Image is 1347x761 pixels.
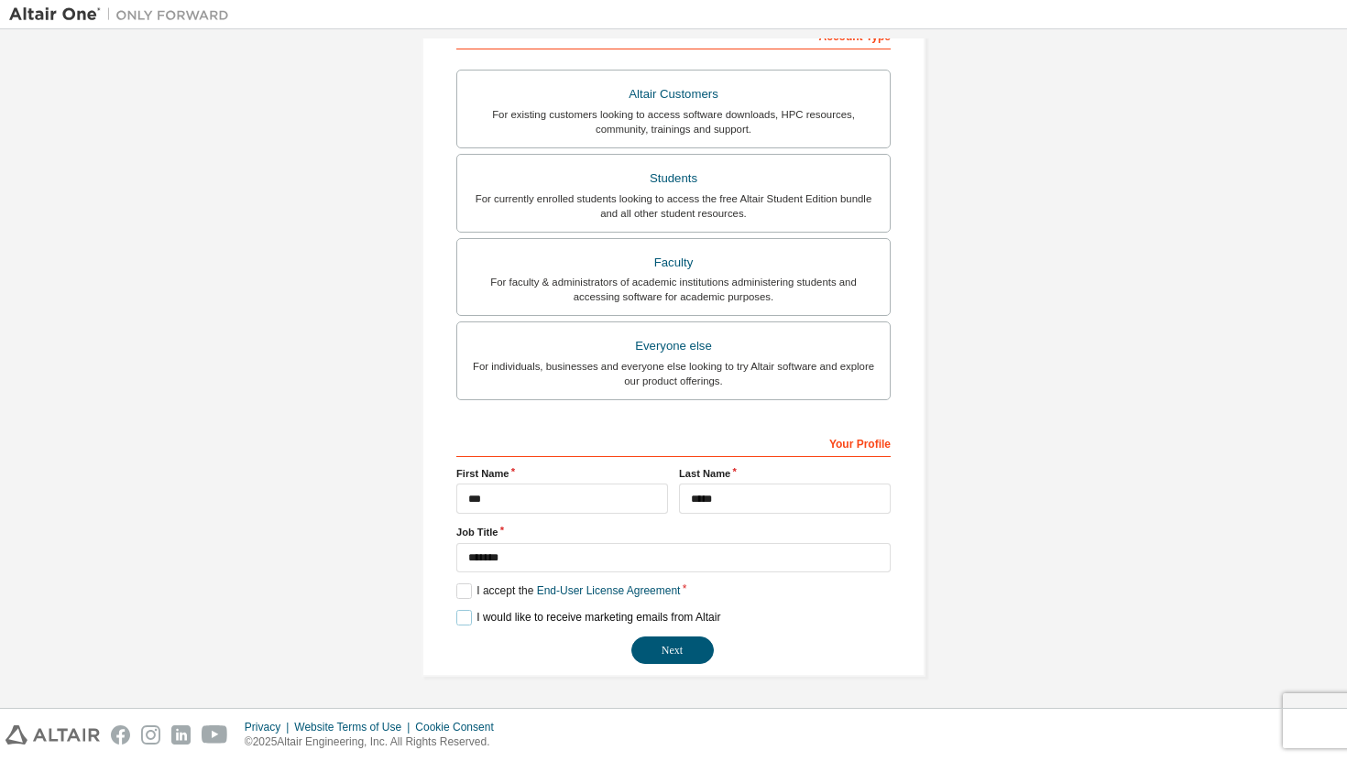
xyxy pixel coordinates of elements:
div: Your Profile [456,428,891,457]
button: Next [631,636,714,664]
div: Students [468,166,879,191]
div: For faculty & administrators of academic institutions administering students and accessing softwa... [468,275,879,304]
img: linkedin.svg [171,725,191,745]
label: Job Title [456,525,891,539]
img: altair_logo.svg [5,725,100,745]
div: Everyone else [468,333,879,359]
div: Website Terms of Use [294,720,415,734]
label: I would like to receive marketing emails from Altair [456,610,720,625]
div: Privacy [245,720,294,734]
img: facebook.svg [111,725,130,745]
div: For currently enrolled students looking to access the free Altair Student Edition bundle and all ... [468,191,879,221]
div: Cookie Consent [415,720,504,734]
p: © 2025 Altair Engineering, Inc. All Rights Reserved. [245,734,505,750]
div: For existing customers looking to access software downloads, HPC resources, community, trainings ... [468,107,879,136]
a: End-User License Agreement [537,584,681,597]
label: Last Name [679,466,891,481]
img: Altair One [9,5,238,24]
div: For individuals, businesses and everyone else looking to try Altair software and explore our prod... [468,359,879,388]
img: youtube.svg [202,725,228,745]
div: Faculty [468,250,879,276]
img: instagram.svg [141,725,160,745]
label: First Name [456,466,668,481]
div: Altair Customers [468,82,879,107]
label: I accept the [456,583,680,599]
